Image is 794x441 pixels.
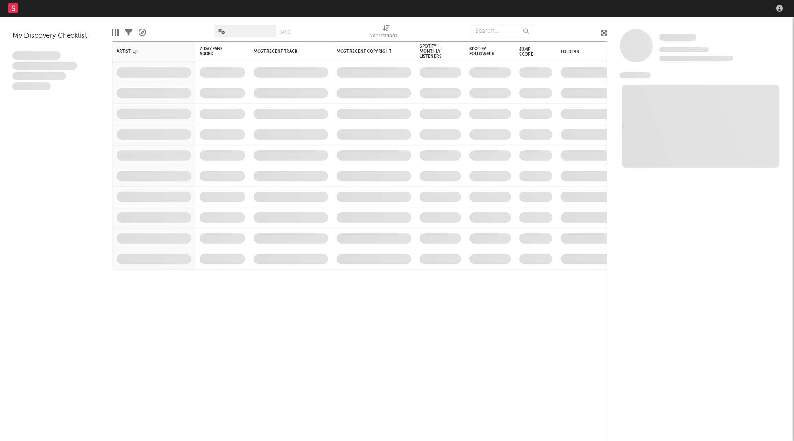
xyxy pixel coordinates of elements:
[369,31,403,41] div: Notifications (Artist)
[254,49,316,54] div: Most Recent Track
[200,46,233,56] span: 7-Day Fans Added
[12,51,61,60] span: Lorem ipsum dolor
[12,82,51,90] span: Aliquam viverra
[279,30,290,34] button: Save
[469,46,498,56] div: Spotify Followers
[369,21,403,45] div: Notifications (Artist)
[420,44,449,59] div: Spotify Monthly Listeners
[12,31,100,41] div: My Discovery Checklist
[471,25,533,37] input: Search...
[12,62,77,70] span: Integer aliquet in purus et
[620,72,651,78] span: News Feed
[125,21,132,45] div: Filters
[112,21,119,45] div: Edit Columns
[337,49,399,54] div: Most Recent Copyright
[659,33,696,41] a: Some Artist
[519,47,540,57] div: Jump Score
[659,34,696,41] span: Some Artist
[659,47,709,52] span: Tracking Since: [DATE]
[659,56,733,61] span: 0 fans last week
[12,72,66,80] span: Praesent ac interdum
[561,49,623,54] div: Folders
[117,49,179,54] div: Artist
[139,21,146,45] div: A&R Pipeline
